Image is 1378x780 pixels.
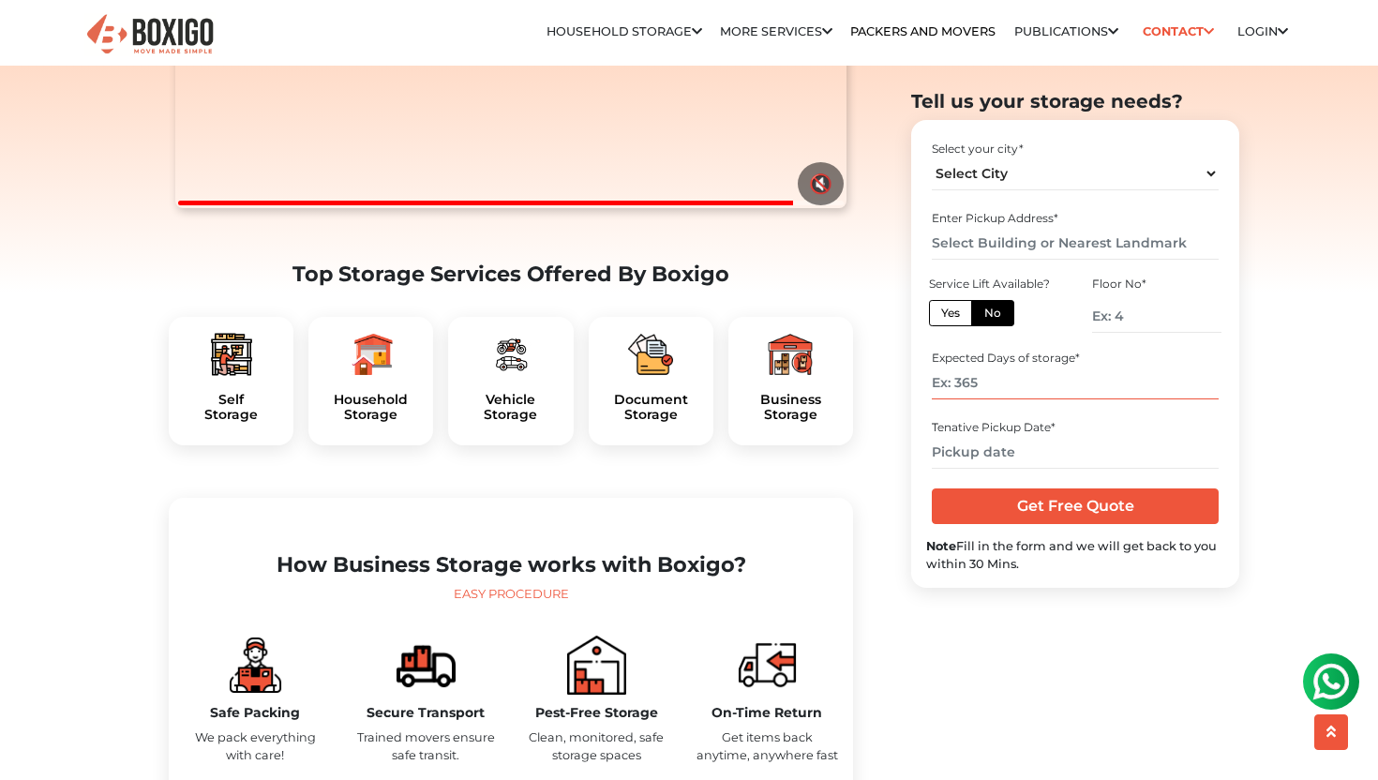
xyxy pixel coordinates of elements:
[932,436,1218,469] input: Pickup date
[226,636,285,695] img: boxigo_storage_plan
[1314,714,1348,750] button: scroll up
[184,392,278,424] h5: Self Storage
[628,332,673,377] img: boxigo_packers_and_movers_plan
[1014,24,1118,38] a: Publications
[604,392,698,424] a: DocumentStorage
[604,392,698,424] h5: Document Storage
[738,636,797,695] img: boxigo_packers_and_movers_move
[209,332,254,377] img: boxigo_packers_and_movers_plan
[929,300,972,326] label: Yes
[696,728,838,764] p: Get items back anytime, anywhere fast
[184,552,838,577] h2: How Business Storage works with Boxigo?
[932,227,1218,260] input: Select Building or Nearest Landmark
[932,141,1218,157] div: Select your city
[169,262,853,287] h2: Top Storage Services Offered By Boxigo
[184,728,326,764] p: We pack everything with care!
[1136,17,1220,46] a: Contact
[798,162,844,205] button: 🔇
[84,12,216,58] img: Boxigo
[184,392,278,424] a: SelfStorage
[696,705,838,721] h5: On-Time Return
[488,332,533,377] img: boxigo_packers_and_movers_plan
[768,332,813,377] img: boxigo_packers_and_movers_plan
[932,419,1218,436] div: Tenative Pickup Date
[929,276,1058,292] div: Service Lift Available?
[1092,276,1221,292] div: Floor No
[525,728,667,764] p: Clean, monitored, safe storage spaces
[911,90,1239,112] h2: Tell us your storage needs?
[525,705,667,721] h5: Pest-Free Storage
[932,351,1218,367] div: Expected Days of storage
[323,392,418,424] h5: Household Storage
[349,332,394,377] img: boxigo_packers_and_movers_plan
[743,392,838,424] h5: Business Storage
[184,585,838,604] div: Easy Procedure
[463,392,558,424] a: VehicleStorage
[463,392,558,424] h5: Vehicle Storage
[932,367,1218,400] input: Ex: 365
[547,24,702,38] a: Household Storage
[184,705,326,721] h5: Safe Packing
[354,705,497,721] h5: Secure Transport
[932,488,1218,524] input: Get Free Quote
[397,636,456,695] img: boxigo_packers_and_movers_compare
[926,539,956,553] b: Note
[1092,300,1221,333] input: Ex: 4
[567,636,626,695] img: boxigo_packers_and_movers_book
[19,19,56,56] img: whatsapp-icon.svg
[926,537,1224,573] div: Fill in the form and we will get back to you within 30 Mins.
[323,392,418,424] a: HouseholdStorage
[971,300,1014,326] label: No
[850,24,996,38] a: Packers and Movers
[932,210,1218,227] div: Enter Pickup Address
[354,728,497,764] p: Trained movers ensure safe transit.
[743,392,838,424] a: BusinessStorage
[720,24,832,38] a: More services
[1237,24,1288,38] a: Login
